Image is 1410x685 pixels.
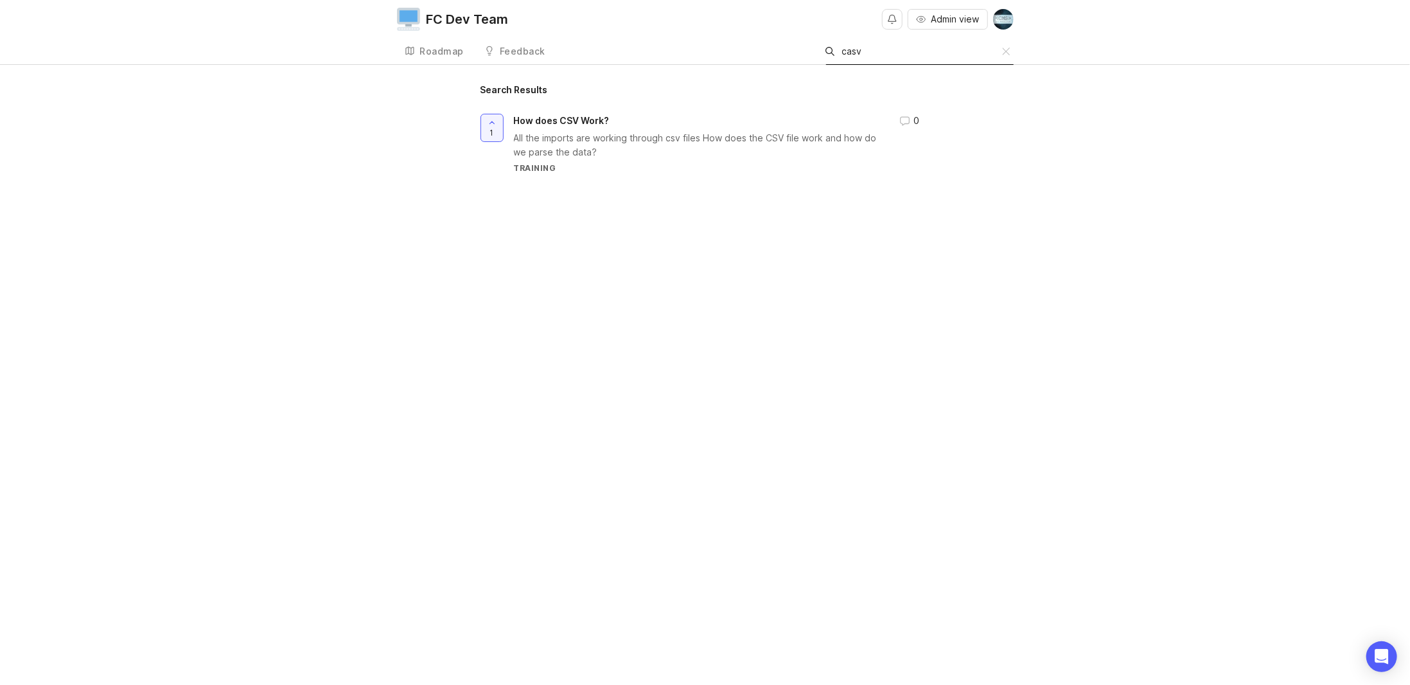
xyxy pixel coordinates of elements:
[490,127,494,138] span: 1
[397,8,420,31] img: FC Dev Team logo
[514,131,885,159] div: All the imports are working through csv files How does the CSV file work and how do we parse the ...
[882,9,903,30] button: Notifications
[514,114,930,173] a: How does CSV Work?All the imports are working through csv files How does the CSV file work and ho...
[914,114,920,128] span: 0
[514,163,885,173] div: Training
[1366,641,1397,672] div: Open Intercom Messenger
[477,39,553,65] a: Feedback
[427,13,509,26] div: FC Dev Team
[993,9,1014,30] img: CM Stern
[514,115,610,126] span: How does CSV Work?
[420,47,464,56] div: Roadmap
[480,85,930,94] h1: Search Results
[397,39,472,65] a: Roadmap
[500,47,545,56] div: Feedback
[480,114,504,142] button: 1
[908,9,988,30] button: Admin view
[931,13,980,26] span: Admin view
